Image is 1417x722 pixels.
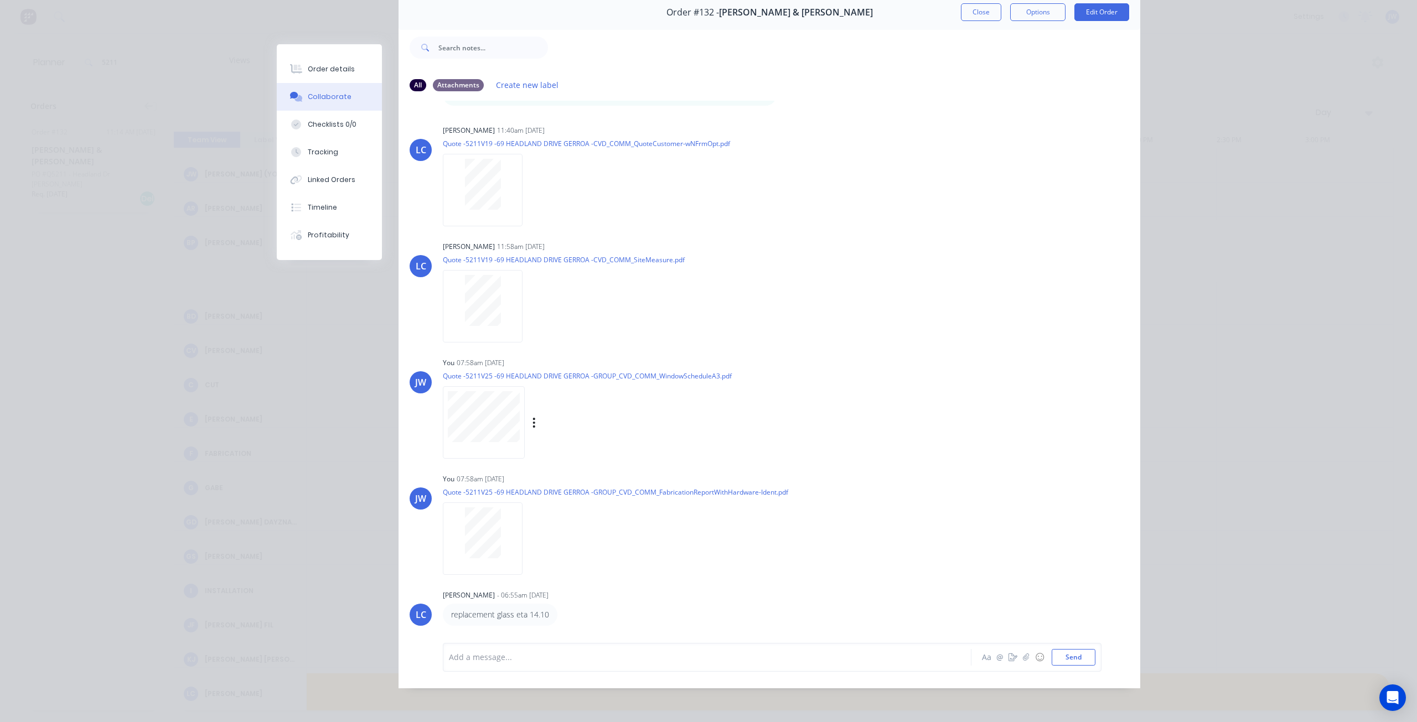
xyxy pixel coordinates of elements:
button: Edit Order [1074,3,1129,21]
div: 07:58am [DATE] [457,474,504,484]
div: Linked Orders [308,175,355,185]
div: - 06:55am [DATE] [497,590,549,600]
button: Tracking [277,138,382,166]
p: replacement glass eta 14.10 [451,609,549,620]
button: Aa [980,651,993,664]
div: Open Intercom Messenger [1379,684,1406,711]
button: @ [993,651,1006,664]
div: Checklists 0/0 [308,120,356,129]
div: JW [415,492,426,505]
div: JW [415,376,426,389]
button: Linked Orders [277,166,382,194]
p: Quote -5211V25 -69 HEADLAND DRIVE GERROA -GROUP_CVD_COMM_WindowScheduleA3.pdf [443,371,732,381]
input: Search notes... [438,37,548,59]
div: Timeline [308,202,337,212]
div: [PERSON_NAME] [443,590,495,600]
button: ☺ [1033,651,1046,664]
button: Collaborate [277,83,382,111]
span: [PERSON_NAME] & [PERSON_NAME] [719,7,873,18]
div: You [443,358,454,368]
div: 11:40am [DATE] [497,126,545,136]
div: Order details [308,64,355,74]
p: Quote -5211V25 -69 HEADLAND DRIVE GERROA -GROUP_CVD_COMM_FabricationReportWithHardware-Ident.pdf [443,487,788,497]
div: All [410,79,426,91]
div: 07:58am [DATE] [457,358,504,368]
button: Send [1052,649,1095,666]
div: Collaborate [308,92,351,102]
span: Order #132 - [666,7,719,18]
div: Tracking [308,147,338,157]
button: Close [961,3,1001,21]
p: Quote -5211V19 -69 HEADLAND DRIVE GERROA -CVD_COMM_SiteMeasure.pdf [443,255,685,264]
div: LC [416,143,426,157]
div: LC [416,608,426,621]
button: Checklists 0/0 [277,111,382,138]
button: Create new label [490,77,565,92]
button: Profitability [277,221,382,249]
p: Quote -5211V19 -69 HEADLAND DRIVE GERROA -CVD_COMM_QuoteCustomer-wNFrmOpt.pdf [443,139,730,148]
div: You [443,474,454,484]
button: Order details [277,55,382,83]
button: Options [1010,3,1066,21]
div: LC [416,259,426,273]
div: 11:58am [DATE] [497,242,545,252]
button: Timeline [277,194,382,221]
div: [PERSON_NAME] [443,126,495,136]
div: [PERSON_NAME] [443,242,495,252]
div: Attachments [433,79,484,91]
div: Profitability [308,230,349,240]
